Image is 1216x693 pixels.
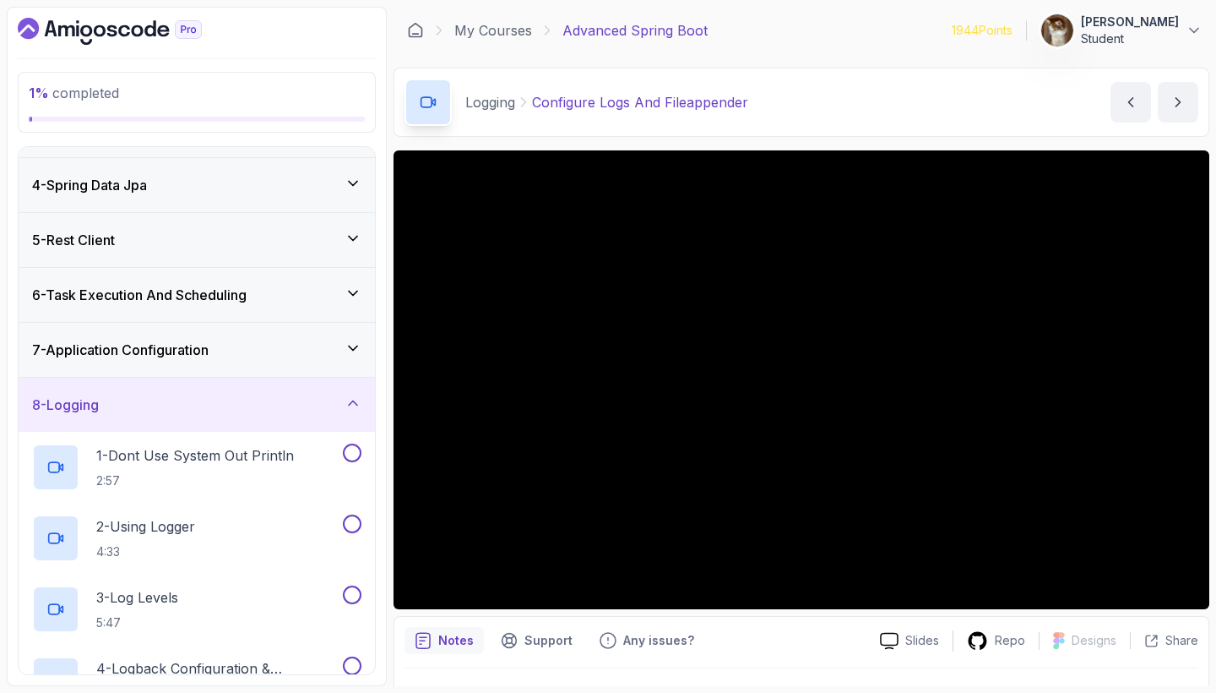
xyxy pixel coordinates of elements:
h3: 4 - Spring Data Jpa [32,175,147,195]
p: Support [524,632,573,649]
button: Share [1130,632,1198,649]
button: Feedback button [589,627,704,654]
h3: 8 - Logging [32,395,99,415]
p: Advanced Spring Boot [562,20,708,41]
p: Share [1165,632,1198,649]
button: Support button [491,627,583,654]
p: 2 - Using Logger [96,516,195,537]
p: Slides [905,632,939,649]
a: Dashboard [407,22,424,39]
button: notes button [404,627,484,654]
button: 8-Logging [19,378,375,432]
p: 5:47 [96,614,178,631]
h3: 6 - Task Execution And Scheduling [32,285,247,305]
button: 5-Rest Client [19,213,375,267]
p: Logging [465,92,515,112]
button: 1-Dont Use System Out Println2:57 [32,444,361,491]
p: 2:57 [96,472,294,489]
p: 3 - Log Levels [96,587,178,608]
p: 1 - Dont Use System Out Println [96,445,294,466]
button: previous content [1110,82,1151,123]
p: Notes [438,632,474,649]
p: 1944 Points [952,22,1012,39]
button: user profile image[PERSON_NAME]Student [1040,14,1202,47]
a: My Courses [454,20,532,41]
span: 1 % [29,85,49,101]
a: Slides [866,632,953,650]
p: 4:33 [96,543,195,560]
a: Dashboard [18,18,241,45]
span: completed [29,85,119,101]
button: 2-Using Logger4:33 [32,515,361,562]
button: next content [1158,82,1198,123]
button: 6-Task Execution And Scheduling [19,268,375,322]
p: Designs [1072,632,1116,649]
a: Repo [953,630,1039,652]
button: 7-Application Configuration [19,323,375,377]
h3: 7 - Application Configuration [32,340,209,360]
iframe: 5 - Configure Logs and FileAppender [394,150,1209,609]
p: Configure Logs And Fileappender [532,92,748,112]
p: 4 - Logback Configuration & Appenders [96,658,339,679]
p: [PERSON_NAME] [1081,14,1179,30]
button: 4-Spring Data Jpa [19,158,375,212]
button: 3-Log Levels5:47 [32,586,361,633]
p: Repo [995,632,1025,649]
p: Any issues? [623,632,694,649]
img: user profile image [1041,14,1073,46]
p: Student [1081,30,1179,47]
h3: 5 - Rest Client [32,230,115,250]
